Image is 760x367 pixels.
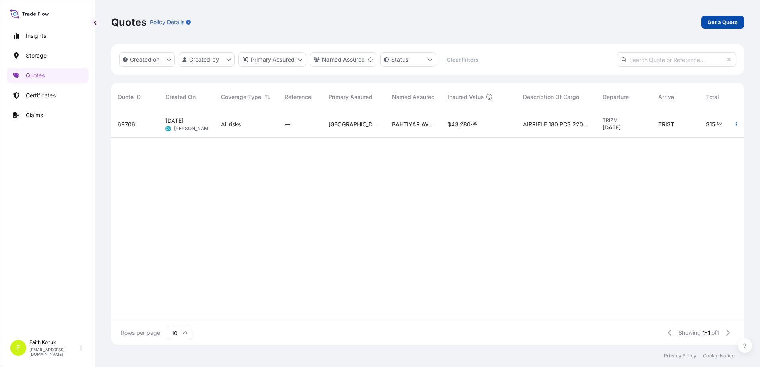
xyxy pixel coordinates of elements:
[380,52,436,67] button: certificateStatus Filter options
[706,122,710,127] span: $
[7,48,89,64] a: Storage
[29,339,79,346] p: Faith Konuk
[328,120,379,128] span: [GEOGRAPHIC_DATA]
[263,92,272,102] button: Sort
[448,93,484,101] span: Insured Value
[7,68,89,83] a: Quotes
[7,107,89,123] a: Claims
[26,71,45,79] p: Quotes
[285,120,290,128] span: —
[440,53,485,66] button: Clear Filters
[523,120,590,128] span: AIRRIFLE 180 PCS 2203 KG INSURANCE PREMIUM 90 USD(TAX INCLUDED)
[29,347,79,357] p: [EMAIL_ADDRESS][DOMAIN_NAME]
[473,122,477,125] span: 60
[603,124,621,131] span: [DATE]
[150,18,184,26] p: Policy Details
[118,120,135,128] span: 69706
[130,56,160,64] p: Created on
[189,56,219,64] p: Created by
[447,56,478,64] p: Clear Filters
[392,120,435,128] span: BAHTIYAR AV MALZ. PAZ.LTD.STI.
[392,93,435,101] span: Named Assured
[391,56,408,64] p: Status
[26,52,47,60] p: Storage
[121,329,160,337] span: Rows per page
[471,122,472,125] span: .
[16,344,21,352] span: F
[166,125,171,133] span: GU
[26,91,56,99] p: Certificates
[165,93,196,101] span: Created On
[251,56,295,64] p: Primary Assured
[458,122,460,127] span: ,
[715,122,717,125] span: .
[221,120,241,128] span: All risks
[285,93,311,101] span: Reference
[26,32,46,40] p: Insights
[7,28,89,44] a: Insights
[26,111,43,119] p: Claims
[238,52,306,67] button: distributor Filter options
[460,122,471,127] span: 280
[701,16,744,29] a: Get a Quote
[165,117,184,125] span: [DATE]
[119,52,175,67] button: createdOn Filter options
[310,52,376,67] button: cargoOwner Filter options
[174,126,213,132] span: [PERSON_NAME]
[658,120,674,128] span: TRIST
[679,329,701,337] span: Showing
[708,18,738,26] p: Get a Quote
[617,52,736,67] input: Search Quote or Reference...
[448,122,451,127] span: $
[603,117,646,124] span: TRIZM
[703,353,735,359] a: Cookie Notice
[523,93,579,101] span: Description Of Cargo
[710,122,715,127] span: 15
[658,93,676,101] span: Arrival
[712,329,719,337] span: of 1
[111,16,147,29] p: Quotes
[221,93,261,101] span: Coverage Type
[322,56,365,64] p: Named Assured
[702,329,710,337] span: 1-1
[179,52,235,67] button: createdBy Filter options
[664,353,696,359] a: Privacy Policy
[603,93,629,101] span: Departure
[451,122,458,127] span: 43
[717,122,722,125] span: 00
[118,93,141,101] span: Quote ID
[7,87,89,103] a: Certificates
[328,93,372,101] span: Primary Assured
[706,93,719,101] span: Total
